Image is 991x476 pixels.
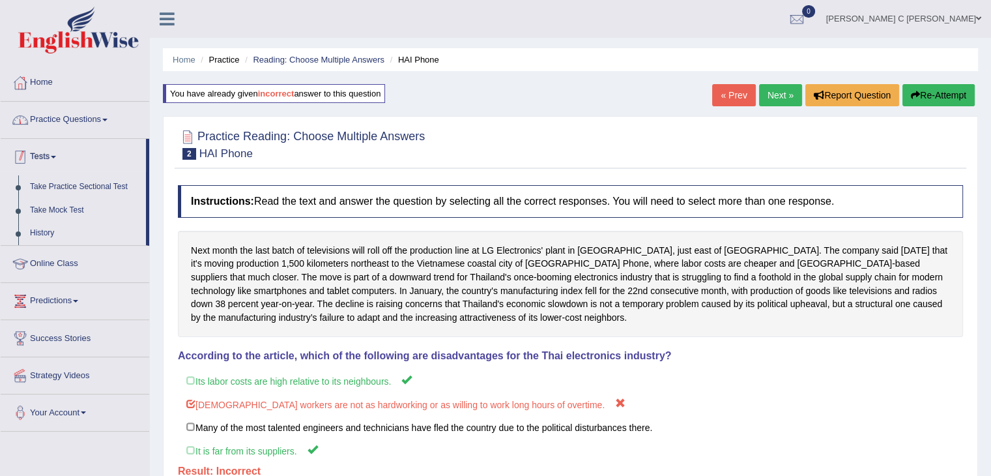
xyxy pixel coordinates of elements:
[197,53,239,66] li: Practice
[178,185,963,218] h4: Read the text and answer the question by selecting all the correct responses. You will need to se...
[902,84,975,106] button: Re-Attempt
[24,222,146,245] a: History
[1,246,149,278] a: Online Class
[178,231,963,338] div: Next month the last batch of televisions will roll off the production line at LG Electronics' pla...
[1,357,149,390] a: Strategy Videos
[1,102,149,134] a: Practice Questions
[178,415,963,439] label: Many of the most talented engineers and technicians have fled the country due to the political di...
[178,438,963,462] label: It is far from its suppliers.
[1,65,149,97] a: Home
[178,127,425,160] h2: Practice Reading: Choose Multiple Answers
[805,84,899,106] button: Report Question
[178,392,963,416] label: [DEMOGRAPHIC_DATA] workers are not as hardworking or as willing to work long hours of overtime.
[191,196,254,207] b: Instructions:
[182,148,196,160] span: 2
[712,84,755,106] a: « Prev
[178,368,963,393] label: Its labor costs are high relative to its neighbours.
[1,283,149,316] a: Predictions
[1,394,149,427] a: Your Account
[258,89,294,98] b: incorrect
[387,53,439,66] li: HAI Phone
[24,199,146,222] a: Take Mock Test
[163,84,385,103] div: You have already given answer to this question
[199,147,253,160] small: HAI Phone
[253,55,384,65] a: Reading: Choose Multiple Answers
[1,139,146,171] a: Tests
[173,55,195,65] a: Home
[178,350,963,362] h4: According to the article, which of the following are disadvantages for the Thai electronics indus...
[24,175,146,199] a: Take Practice Sectional Test
[1,320,149,353] a: Success Stories
[802,5,815,18] span: 0
[759,84,802,106] a: Next »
